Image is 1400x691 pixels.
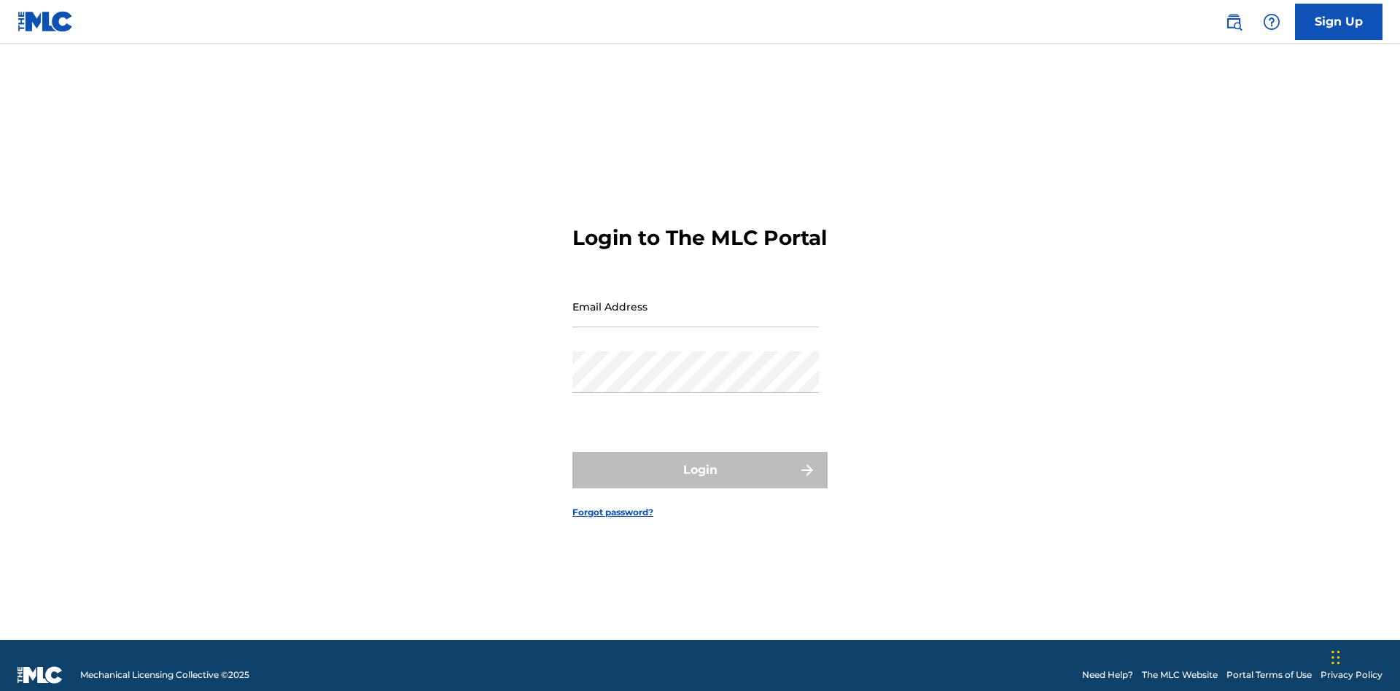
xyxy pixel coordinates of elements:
a: Need Help? [1082,668,1133,682]
a: The MLC Website [1142,668,1218,682]
a: Privacy Policy [1321,668,1382,682]
div: Drag [1331,636,1340,679]
img: search [1225,13,1242,31]
img: MLC Logo [17,11,74,32]
iframe: Chat Widget [1327,621,1400,691]
a: Portal Terms of Use [1226,668,1312,682]
img: logo [17,666,63,684]
h3: Login to The MLC Portal [572,225,827,251]
a: Forgot password? [572,506,653,519]
a: Sign Up [1295,4,1382,40]
div: Help [1257,7,1286,36]
img: help [1263,13,1280,31]
span: Mechanical Licensing Collective © 2025 [80,668,249,682]
a: Public Search [1219,7,1248,36]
